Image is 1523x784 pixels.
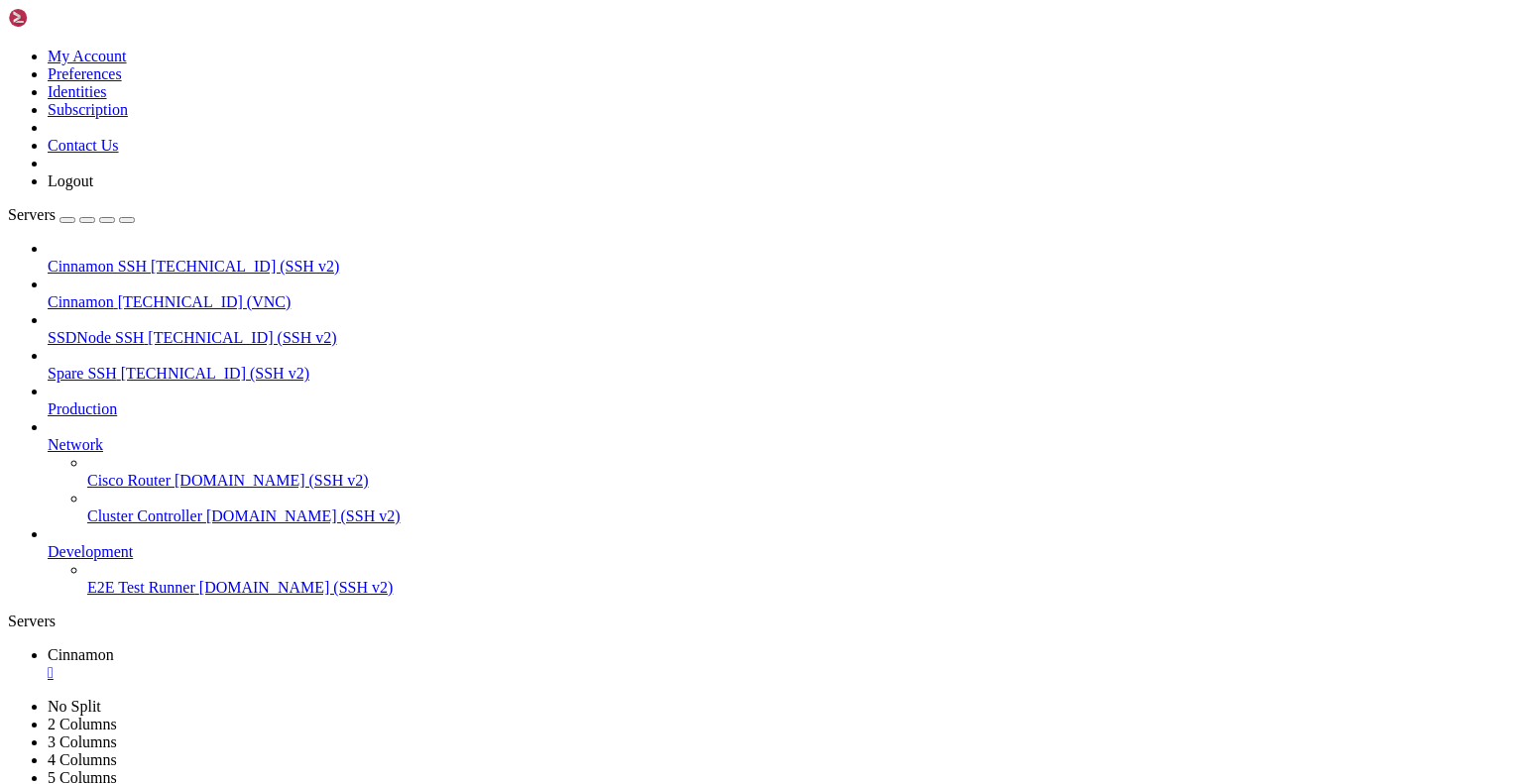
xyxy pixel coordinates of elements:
[48,329,1515,347] a: SSDNode SSH [TECHNICAL_ID] (SSH v2)
[48,258,147,275] span: Cinnamon SSH
[48,276,1515,311] li: Cinnamon [TECHNICAL_ID] (VNC)
[48,101,128,118] a: Subscription
[48,698,101,715] a: No Split
[206,507,401,524] span: [DOMAIN_NAME] (SSH v2)
[87,579,1515,597] a: E2E Test Runner [DOMAIN_NAME] (SSH v2)
[48,48,127,64] a: My Account
[48,365,1515,383] a: Spare SSH [TECHNICAL_ID] (SSH v2)
[8,8,122,28] img: Shellngn
[8,206,135,223] a: Servers
[175,472,369,489] span: [DOMAIN_NAME] (SSH v2)
[87,579,195,596] span: E2E Test Runner
[199,579,394,596] span: [DOMAIN_NAME] (SSH v2)
[48,436,103,453] span: Network
[48,383,1515,418] li: Production
[48,137,119,154] a: Contact Us
[121,365,309,382] span: [TECHNICAL_ID] (SSH v2)
[48,646,114,663] span: Cinnamon
[48,240,1515,276] li: Cinnamon SSH [TECHNICAL_ID] (SSH v2)
[48,83,107,100] a: Identities
[87,454,1515,490] li: Cisco Router [DOMAIN_NAME] (SSH v2)
[151,258,339,275] span: [TECHNICAL_ID] (SSH v2)
[48,365,117,382] span: Spare SSH
[48,543,1515,561] a: Development
[48,716,117,732] a: 2 Columns
[48,436,1515,454] a: Network
[48,751,117,768] a: 4 Columns
[48,347,1515,383] li: Spare SSH [TECHNICAL_ID] (SSH v2)
[48,172,93,189] a: Logout
[148,329,336,346] span: [TECHNICAL_ID] (SSH v2)
[118,293,292,310] span: [TECHNICAL_ID] (VNC)
[48,418,1515,525] li: Network
[48,293,114,310] span: Cinnamon
[48,311,1515,347] li: SSDNode SSH [TECHNICAL_ID] (SSH v2)
[87,490,1515,525] li: Cluster Controller [DOMAIN_NAME] (SSH v2)
[48,65,122,82] a: Preferences
[48,329,144,346] span: SSDNode SSH
[48,400,1515,418] a: Production
[48,293,1515,311] a: Cinnamon [TECHNICAL_ID] (VNC)
[87,507,1515,525] a: Cluster Controller [DOMAIN_NAME] (SSH v2)
[87,472,1515,490] a: Cisco Router [DOMAIN_NAME] (SSH v2)
[87,507,202,524] span: Cluster Controller
[8,206,56,223] span: Servers
[48,400,117,417] span: Production
[8,613,1515,630] div: Servers
[48,733,117,750] a: 3 Columns
[48,646,1515,682] a: Cinnamon
[48,258,1515,276] a: Cinnamon SSH [TECHNICAL_ID] (SSH v2)
[87,472,171,489] span: Cisco Router
[87,561,1515,597] li: E2E Test Runner [DOMAIN_NAME] (SSH v2)
[48,543,133,560] span: Development
[48,525,1515,597] li: Development
[48,664,1515,682] a: 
